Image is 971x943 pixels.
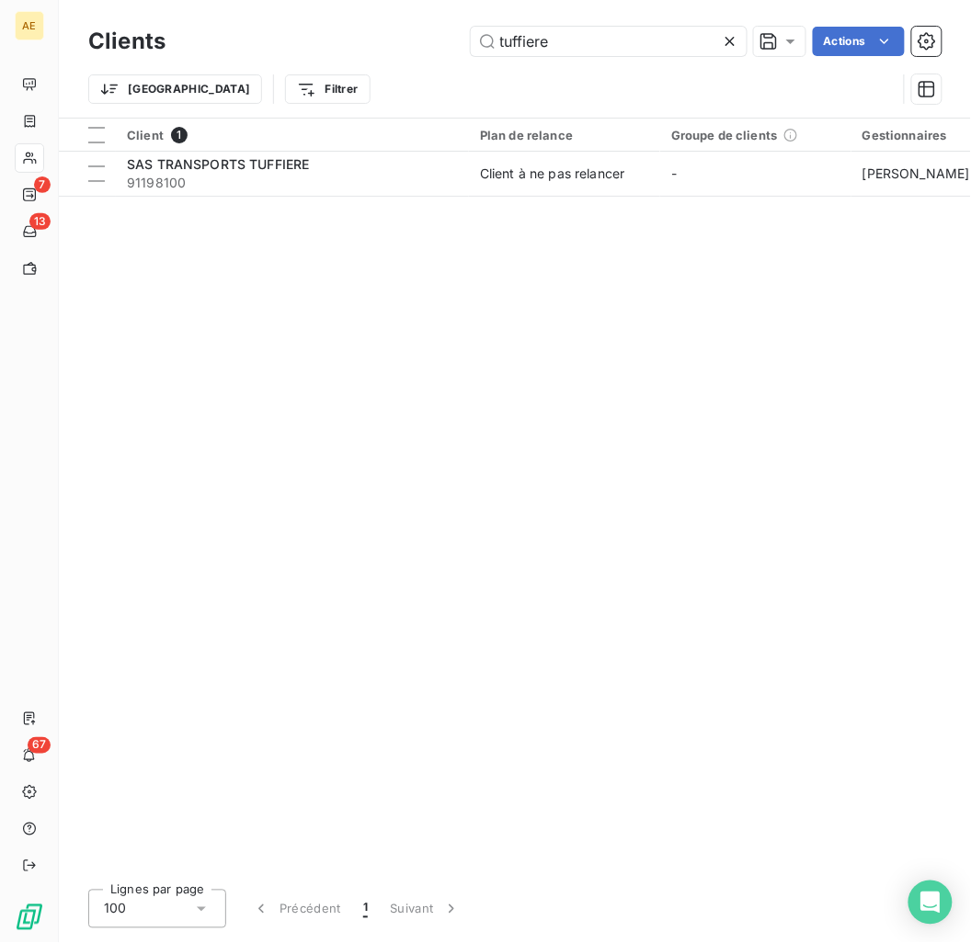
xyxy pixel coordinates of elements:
span: 1 [171,127,188,143]
h3: Clients [88,25,166,58]
div: AE [15,11,44,40]
button: Filtrer [285,74,370,104]
span: [PERSON_NAME] [862,165,970,181]
span: 67 [28,737,51,754]
span: 91198100 [127,174,458,192]
button: Suivant [379,890,472,928]
button: Précédent [241,890,352,928]
img: Logo LeanPay [15,903,44,932]
div: Client à ne pas relancer [480,165,625,183]
div: Plan de relance [480,128,649,142]
span: 13 [29,213,51,230]
span: 1 [363,900,368,918]
span: Groupe de clients [671,128,778,142]
input: Rechercher [471,27,747,56]
span: 100 [104,900,126,918]
span: - [671,165,677,181]
button: [GEOGRAPHIC_DATA] [88,74,262,104]
span: SAS TRANSPORTS TUFFIERE [127,156,309,172]
div: Open Intercom Messenger [908,881,953,925]
span: Client [127,128,164,142]
button: Actions [813,27,905,56]
span: 7 [34,176,51,193]
button: 1 [352,890,379,928]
